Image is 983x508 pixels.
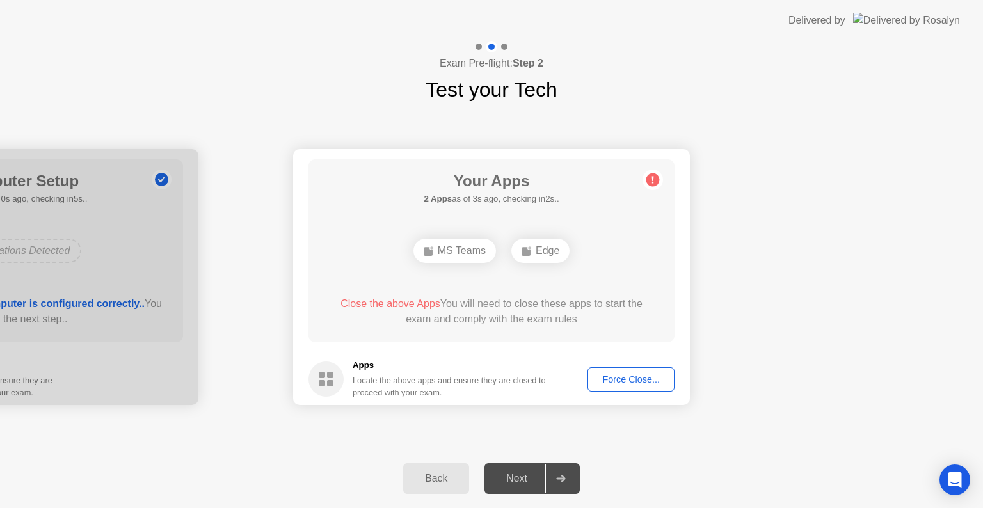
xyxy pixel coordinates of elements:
div: Delivered by [788,13,845,28]
img: Delivered by Rosalyn [853,13,960,28]
div: Next [488,473,545,484]
div: MS Teams [413,239,496,263]
h5: as of 3s ago, checking in2s.. [424,193,559,205]
h1: Test your Tech [426,74,557,105]
div: Edge [511,239,570,263]
button: Force Close... [587,367,675,392]
h4: Exam Pre-flight: [440,56,543,71]
div: Locate the above apps and ensure they are closed to proceed with your exam. [353,374,547,399]
span: Close the above Apps [340,298,440,309]
div: Force Close... [592,374,670,385]
b: Step 2 [513,58,543,68]
div: Back [407,473,465,484]
b: 2 Apps [424,194,452,203]
h5: Apps [353,359,547,372]
button: Next [484,463,580,494]
h1: Your Apps [424,170,559,193]
div: Open Intercom Messenger [939,464,970,495]
button: Back [403,463,469,494]
div: You will need to close these apps to start the exam and comply with the exam rules [327,296,657,327]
